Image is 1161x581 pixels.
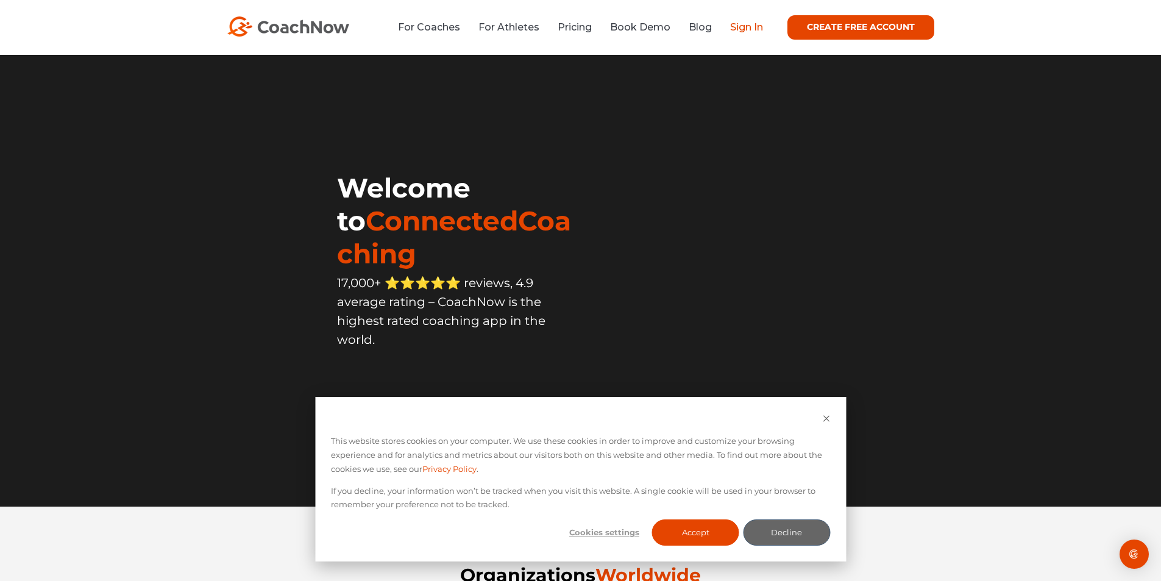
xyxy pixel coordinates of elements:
div: Open Intercom Messenger [1120,540,1149,569]
iframe: Embedded CTA [337,376,580,412]
p: This website stores cookies on your computer. We use these cookies in order to improve and custom... [331,434,830,476]
button: Dismiss cookie banner [822,413,830,427]
a: Book Demo [610,21,670,33]
p: If you decline, your information won’t be tracked when you visit this website. A single cookie wi... [331,484,830,512]
a: CREATE FREE ACCOUNT [787,15,934,40]
h1: Welcome to [337,171,580,270]
a: Pricing [558,21,592,33]
a: Blog [689,21,712,33]
span: 17,000+ ⭐️⭐️⭐️⭐️⭐️ reviews, 4.9 average rating – CoachNow is the highest rated coaching app in th... [337,276,545,347]
a: For Athletes [478,21,539,33]
a: Privacy Policy [422,462,477,476]
div: Cookie banner [315,397,846,561]
img: CoachNow Logo [227,16,349,37]
a: Sign In [730,21,763,33]
button: Decline [743,519,830,546]
span: ConnectedCoaching [337,204,571,270]
button: Accept [652,519,739,546]
button: Cookies settings [561,519,648,546]
a: For Coaches [398,21,460,33]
